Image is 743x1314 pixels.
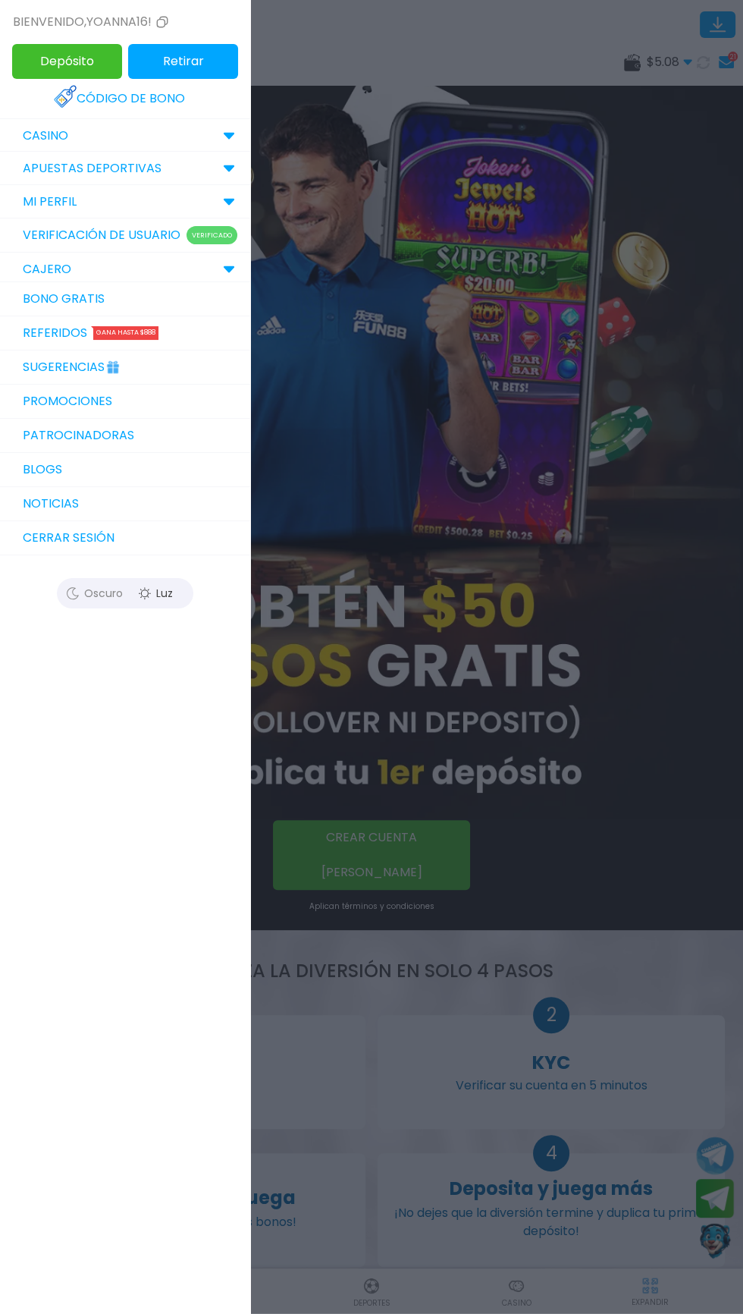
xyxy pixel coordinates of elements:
[23,159,161,178] p: Apuestas Deportivas
[128,44,238,79] button: Retirar
[12,44,122,79] button: Depósito
[187,226,237,244] p: Verificado
[13,13,171,31] div: Bienvenido , yoanna16!
[93,326,158,340] div: Gana hasta $888
[23,260,71,278] p: CAJERO
[54,85,77,108] img: Redeem
[54,82,196,115] a: Código de bono
[57,578,193,608] button: OscuroLuz
[121,582,190,605] div: Luz
[61,582,129,605] div: Oscuro
[23,193,77,211] p: MI PERFIL
[23,127,68,145] p: CASINO
[105,355,121,372] img: Gift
